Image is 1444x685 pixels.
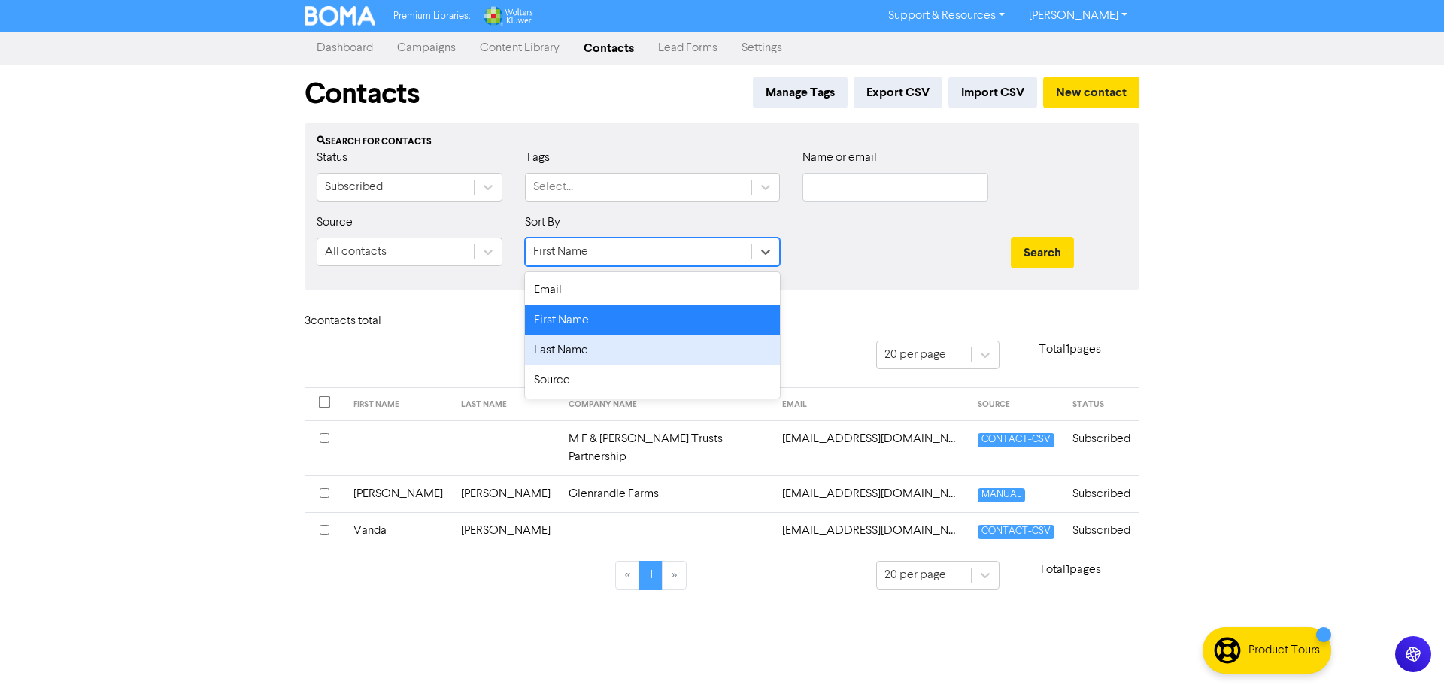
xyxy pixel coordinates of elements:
span: MANUAL [978,488,1025,502]
button: Export CSV [854,77,942,108]
label: Name or email [802,149,877,167]
span: CONTACT-CSV [978,525,1054,539]
div: Search for contacts [317,135,1127,149]
span: CONTACT-CSV [978,433,1054,447]
td: M F & [PERSON_NAME] Trusts Partnership [560,420,773,475]
img: BOMA Logo [305,6,375,26]
a: Content Library [468,33,572,63]
div: First Name [525,305,780,335]
span: Premium Libraries: [393,11,470,21]
a: Campaigns [385,33,468,63]
a: Dashboard [305,33,385,63]
a: Page 1 is your current page [639,561,663,590]
button: Import CSV [948,77,1037,108]
p: Total 1 pages [1000,341,1139,359]
img: Wolters Kluwer [482,6,533,26]
label: Status [317,149,347,167]
td: Vanda [344,512,452,549]
td: Subscribed [1063,512,1139,549]
div: Subscribed [325,178,383,196]
div: First Name [533,243,588,261]
div: 20 per page [884,566,946,584]
td: Subscribed [1063,475,1139,512]
a: Support & Resources [876,4,1017,28]
td: [PERSON_NAME] [452,512,560,549]
p: Total 1 pages [1000,561,1139,579]
label: Tags [525,149,550,167]
a: Settings [730,33,794,63]
div: 20 per page [884,346,946,364]
button: New contact [1043,77,1139,108]
div: Last Name [525,335,780,365]
td: debz.mark@xtra.co.nz [773,420,969,475]
a: Lead Forms [646,33,730,63]
th: LAST NAME [452,388,560,421]
iframe: Chat Widget [1255,523,1444,685]
div: Source [525,365,780,396]
td: Glenrandle Farms [560,475,773,512]
th: SOURCE [969,388,1063,421]
h1: Contacts [305,77,420,111]
th: COMPANY NAME [560,388,773,421]
td: Subscribed [1063,420,1139,475]
button: Manage Tags [753,77,848,108]
td: robbiegv@primowireless.co.nz [773,512,969,549]
td: [PERSON_NAME] [452,475,560,512]
td: glenrandlefarms@gmail.com [773,475,969,512]
div: Select... [533,178,573,196]
div: Email [525,275,780,305]
th: FIRST NAME [344,388,452,421]
th: STATUS [1063,388,1139,421]
label: Sort By [525,214,560,232]
a: Contacts [572,33,646,63]
label: Source [317,214,353,232]
button: Search [1011,237,1074,268]
div: All contacts [325,243,387,261]
a: [PERSON_NAME] [1017,4,1139,28]
th: EMAIL [773,388,969,421]
td: [PERSON_NAME] [344,475,452,512]
h6: 3 contact s total [305,314,425,329]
